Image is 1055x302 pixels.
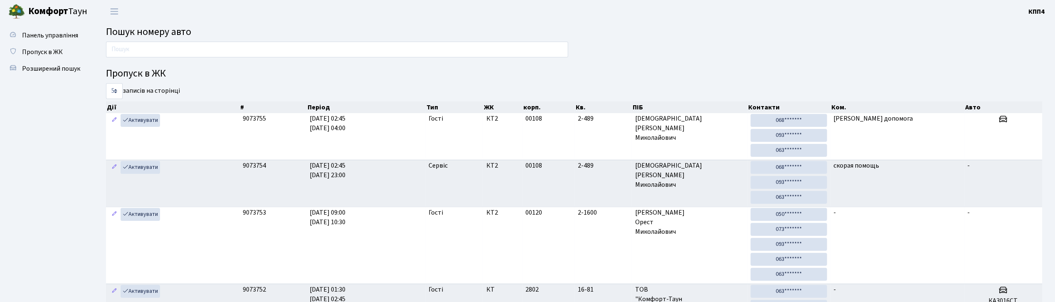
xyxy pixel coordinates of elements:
[1029,7,1045,17] a: КПП4
[243,161,266,170] span: 9073754
[106,25,191,39] span: Пошук номеру авто
[964,101,1043,113] th: Авто
[486,161,519,171] span: КТ2
[106,42,568,57] input: Пошук
[4,60,87,77] a: Розширений пошук
[834,114,913,123] span: [PERSON_NAME] допомога
[310,114,346,133] span: [DATE] 02:45 [DATE] 04:00
[4,44,87,60] a: Пропуск в ЖК
[1029,7,1045,16] b: КПП4
[429,161,448,171] span: Сервіс
[834,208,836,217] span: -
[310,161,346,180] span: [DATE] 02:45 [DATE] 23:00
[121,114,160,127] a: Активувати
[106,83,180,99] label: записів на сторінці
[243,114,266,123] span: 9073755
[307,101,426,113] th: Період
[4,27,87,44] a: Панель управління
[106,68,1043,80] h4: Пропуск в ЖК
[243,285,266,294] span: 9073752
[8,3,25,20] img: logo.png
[831,101,964,113] th: Ком.
[28,5,68,18] b: Комфорт
[486,208,519,218] span: КТ2
[109,161,119,174] a: Редагувати
[968,208,970,217] span: -
[578,285,629,295] span: 16-81
[486,285,519,295] span: КТ
[429,208,444,218] span: Гості
[635,114,744,143] span: [DEMOGRAPHIC_DATA] [PERSON_NAME] Миколайович
[106,101,239,113] th: Дії
[635,208,744,237] span: [PERSON_NAME] Орест Миколайович
[104,5,125,18] button: Переключити навігацію
[310,208,346,227] span: [DATE] 09:00 [DATE] 10:30
[243,208,266,217] span: 9073753
[526,208,542,217] span: 00120
[106,83,123,99] select: записів на сторінці
[834,161,880,170] span: скорая помощь
[526,114,542,123] span: 00108
[22,31,78,40] span: Панель управління
[526,161,542,170] span: 00108
[22,64,80,73] span: Розширений пошук
[523,101,575,113] th: корп.
[486,114,519,124] span: КТ2
[239,101,307,113] th: #
[632,101,747,113] th: ПІБ
[483,101,523,113] th: ЖК
[575,101,632,113] th: Кв.
[635,161,744,190] span: [DEMOGRAPHIC_DATA] [PERSON_NAME] Миколайович
[578,208,629,218] span: 2-1600
[429,114,444,124] span: Гості
[28,5,87,19] span: Таун
[109,114,119,127] a: Редагувати
[109,285,119,298] a: Редагувати
[121,285,160,298] a: Активувати
[121,161,160,174] a: Активувати
[22,47,63,57] span: Пропуск в ЖК
[578,114,629,124] span: 2-489
[578,161,629,171] span: 2-489
[109,208,119,221] a: Редагувати
[426,101,483,113] th: Тип
[747,101,831,113] th: Контакти
[429,285,444,295] span: Гості
[834,285,836,294] span: -
[526,285,539,294] span: 2802
[121,208,160,221] a: Активувати
[968,161,970,170] span: -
